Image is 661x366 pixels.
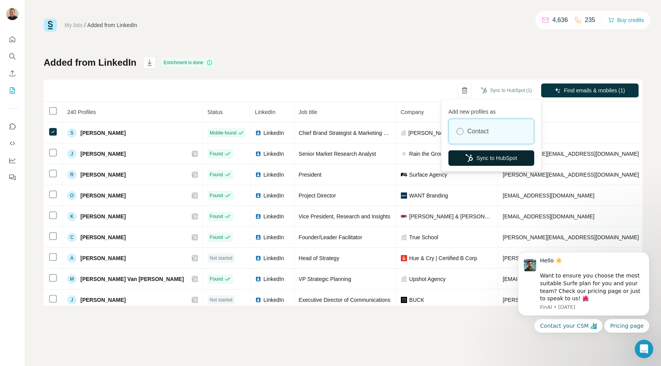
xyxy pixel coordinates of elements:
span: [PERSON_NAME][EMAIL_ADDRESS][DOMAIN_NAME] [503,255,639,261]
span: Found [210,276,223,283]
label: Contact [467,127,489,136]
img: LinkedIn logo [255,151,261,157]
span: LinkedIn [264,129,284,137]
span: LinkedIn [255,109,276,115]
span: Found [210,150,223,157]
span: Vice President, Research and Insights [299,213,390,220]
span: Founder/Leader Facilitator [299,234,362,240]
span: Find emails & mobiles (1) [564,87,625,94]
span: Found [210,171,223,178]
div: Enrichment is done [161,58,215,67]
span: LinkedIn [264,171,284,179]
span: Chief Brand Strategist & Marketing Consultant | [US_STATE], [GEOGRAPHIC_DATA]/REMOTE [299,130,528,136]
span: [PERSON_NAME] [80,296,126,304]
span: [PERSON_NAME] [80,192,126,199]
img: company-logo [401,255,407,261]
span: LinkedIn [264,233,284,241]
span: [PERSON_NAME] [80,129,126,137]
span: Head of Strategy [299,255,339,261]
div: Added from LinkedIn [87,21,137,29]
img: company-logo [401,297,407,303]
img: company-logo [401,151,407,157]
span: Job title [299,109,317,115]
span: [PERSON_NAME] & [PERSON_NAME] Direct [409,213,493,220]
div: O [67,191,77,200]
div: K [67,212,77,221]
p: Add new profiles as [448,105,534,116]
span: [EMAIL_ADDRESS][DOMAIN_NAME] [503,213,595,220]
iframe: Intercom live chat [635,340,653,358]
button: Feedback [6,170,19,184]
img: LinkedIn logo [255,172,261,178]
span: LinkedIn [264,150,284,158]
button: Search [6,49,19,63]
span: Surface Agency [409,171,447,179]
button: Use Surfe API [6,136,19,150]
span: Project Director [299,192,336,199]
iframe: Intercom notifications message [506,226,661,345]
a: My lists [65,22,83,28]
span: Found [210,192,223,199]
div: M [67,274,77,284]
span: Not started [210,296,233,303]
span: Found [210,234,223,241]
span: 240 Profiles [67,109,96,115]
span: [EMAIL_ADDRESS][DOMAIN_NAME] [503,276,595,282]
button: Quick start [6,32,19,46]
img: company-logo [401,213,407,220]
img: LinkedIn logo [255,255,261,261]
span: Not started [210,255,233,262]
img: Avatar [6,8,19,20]
span: Senior Market Research Analyst [299,151,376,157]
span: [EMAIL_ADDRESS][DOMAIN_NAME] [503,192,595,199]
span: [PERSON_NAME] [80,150,126,158]
span: Mobile found [210,129,237,136]
span: [PERSON_NAME] Marketing Consulting [409,129,493,137]
div: S [67,128,77,138]
span: WANT Branding [409,192,448,199]
img: LinkedIn logo [255,130,261,136]
span: BUCK [409,296,424,304]
span: Executive Director of Communications [299,297,390,303]
span: [PERSON_NAME][EMAIL_ADDRESS][DOMAIN_NAME] [503,234,639,240]
span: [PERSON_NAME] [80,254,126,262]
span: Found [210,213,223,220]
span: LinkedIn [264,254,284,262]
button: Buy credits [608,15,644,26]
img: LinkedIn logo [255,192,261,199]
img: Surfe Logo [44,19,57,32]
span: [PERSON_NAME] [80,233,126,241]
span: LinkedIn [264,275,284,283]
button: Find emails & mobiles (1) [541,83,639,97]
span: LinkedIn [264,213,284,220]
button: Sync to HubSpot [448,150,534,166]
span: VP Strategic Planning [299,276,351,282]
div: R [67,170,77,179]
span: [PERSON_NAME][EMAIL_ADDRESS][DOMAIN_NAME] [503,151,639,157]
span: President [299,172,322,178]
span: True School [409,233,438,241]
button: Dashboard [6,153,19,167]
span: Upshot Agency [409,275,446,283]
div: A [67,254,77,263]
img: company-logo [401,173,407,176]
span: LinkedIn [264,296,284,304]
p: 4,636 [552,15,568,25]
div: J [67,149,77,158]
img: LinkedIn logo [255,276,261,282]
img: LinkedIn logo [255,297,261,303]
span: Rain the Growth Agency [409,150,468,158]
li: / [84,21,86,29]
div: C [67,233,77,242]
span: [PERSON_NAME] [80,171,126,179]
img: LinkedIn logo [255,213,261,220]
button: My lists [6,83,19,97]
span: [PERSON_NAME][EMAIL_ADDRESS][DOMAIN_NAME] [503,172,639,178]
button: Sync to HubSpot (1) [475,85,537,96]
button: Use Surfe on LinkedIn [6,119,19,133]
